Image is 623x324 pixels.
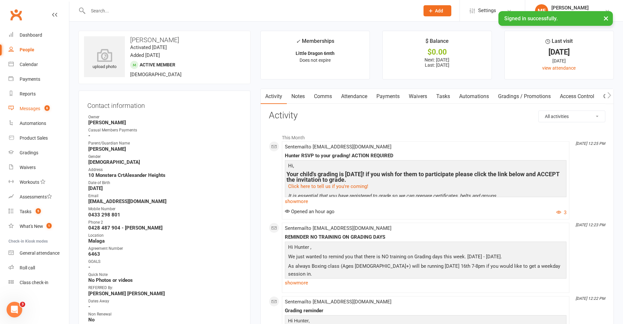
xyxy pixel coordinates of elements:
[20,250,60,256] div: General attendance
[88,172,242,178] strong: 10 Monstera CrtAlexander Heights
[88,251,242,257] strong: 6463
[20,179,39,185] div: Workouts
[285,144,391,150] span: Sent email to [EMAIL_ADDRESS][DOMAIN_NAME]
[504,15,558,22] span: Signed in successfully.
[140,62,175,67] span: Active member
[556,209,566,216] button: 3
[88,120,242,126] strong: [PERSON_NAME]
[9,101,69,116] a: Messages 6
[261,89,287,104] a: Activity
[425,37,449,49] div: $ Balance
[285,197,566,206] a: show more
[9,57,69,72] a: Calendar
[435,8,443,13] span: Add
[285,234,566,240] div: REMINDER NO TRAINING ON GRADING DAYS
[20,91,36,96] div: Reports
[88,180,242,186] div: Date of Birth
[288,193,497,199] span: It is essential that you have registered to grade so we can prepare certificates, belts and groups.
[296,51,335,56] strong: Little Dragon 6mth
[288,163,294,169] span: Hi,
[555,89,599,104] a: Access Control
[285,209,335,214] span: Opened an hour ago
[285,299,391,305] span: Sent email to [EMAIL_ADDRESS][DOMAIN_NAME]
[288,183,368,189] a: Click here to tell us if you're coming!
[88,259,242,265] div: GOALS
[576,296,605,301] i: [DATE] 12:22 PM
[296,38,300,44] i: ✓
[130,44,167,50] time: Activated [DATE]
[493,89,555,104] a: Gradings / Promotions
[20,209,31,214] div: Tasks
[478,3,496,18] span: Settings
[130,52,160,58] time: Added [DATE]
[372,89,404,104] a: Payments
[130,72,182,77] span: [DEMOGRAPHIC_DATA]
[9,204,69,219] a: Tasks 5
[20,62,38,67] div: Calendar
[576,141,605,146] i: [DATE] 12:25 PM
[20,224,43,229] div: What's New
[309,89,337,104] a: Comms
[20,194,52,199] div: Assessments
[287,89,309,104] a: Notes
[20,150,38,155] div: Gradings
[44,105,50,111] span: 6
[88,285,242,291] div: REFERRED By:
[551,11,599,17] div: ATI Martial Arts Malaga
[576,223,605,227] i: [DATE] 12:23 PM
[88,311,242,317] div: Non Renewal
[88,198,242,204] strong: [EMAIL_ADDRESS][DOMAIN_NAME]
[88,291,242,297] strong: [PERSON_NAME] [PERSON_NAME]
[9,160,69,175] a: Waivers
[337,89,372,104] a: Attendance
[20,265,35,270] div: Roll call
[389,49,486,56] div: $0.00
[511,57,608,64] div: [DATE]
[9,219,69,234] a: What's New1
[88,304,242,310] strong: -
[88,212,242,218] strong: 0433 298 801
[88,232,242,239] div: Location
[9,175,69,190] a: Workouts
[269,111,605,121] h3: Activity
[9,87,69,101] a: Reports
[86,6,415,15] input: Search...
[542,65,576,71] a: view attendance
[511,49,608,56] div: [DATE]
[20,77,40,82] div: Payments
[88,298,242,304] div: Dates Away
[84,36,245,43] h3: [PERSON_NAME]
[88,317,242,323] strong: No
[84,49,125,70] div: upload photo
[300,58,331,63] span: Does not expire
[20,302,25,307] span: 3
[269,131,605,141] li: This Month
[9,261,69,275] a: Roll call
[88,193,242,199] div: Email
[7,302,22,317] iframe: Intercom live chat
[296,37,334,49] div: Memberships
[535,4,548,17] div: MF
[20,280,48,285] div: Class check-in
[9,246,69,261] a: General attendance kiosk mode
[9,131,69,145] a: Product Sales
[88,225,242,231] strong: 0428 487 904 - [PERSON_NAME]
[20,47,34,52] div: People
[285,225,391,231] span: Sent email to [EMAIL_ADDRESS][DOMAIN_NAME]
[88,140,242,146] div: Parent/Guardian Name
[88,146,242,152] strong: [PERSON_NAME]
[88,264,242,270] strong: -
[88,154,242,160] div: Gender
[389,57,486,68] p: Next: [DATE] Last: [DATE]
[88,127,242,133] div: Casual Members Payments
[9,43,69,57] a: People
[88,206,242,212] div: Mobile Number
[20,106,40,111] div: Messages
[8,7,24,23] a: Clubworx
[88,277,242,283] strong: No Photos or videos
[20,32,42,38] div: Dashboard
[286,262,565,280] p: As always Boxing class (Ages [DEMOGRAPHIC_DATA]+) will be running [DATE] 16th 7-8pm if you would ...
[285,278,566,287] a: show more
[88,167,242,173] div: Address
[600,11,612,25] button: ×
